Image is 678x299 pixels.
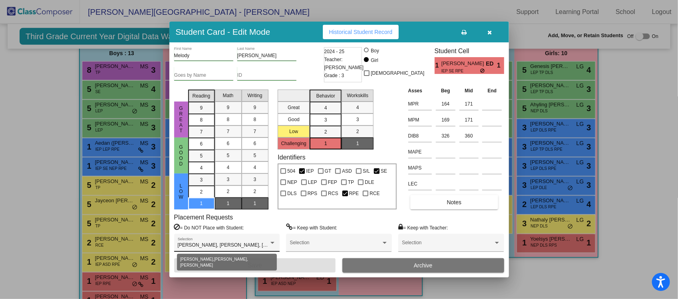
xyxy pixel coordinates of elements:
span: 8 [200,116,203,124]
button: Historical Student Record [323,25,399,39]
span: 1 [356,140,359,147]
input: assessment [408,114,432,126]
span: S/L [363,166,370,176]
input: assessment [408,146,432,158]
span: Math [223,92,234,99]
label: = Keep with Student: [286,223,337,231]
span: 2 [200,188,203,195]
span: Workskills [347,92,368,99]
span: Behavior [316,92,335,100]
span: ED [486,60,497,68]
div: Boy [370,47,379,54]
span: FEP [328,177,337,187]
span: Great [177,106,185,134]
span: 1 [200,200,203,207]
span: 5 [254,152,256,159]
span: Teacher: [PERSON_NAME] [324,56,364,72]
span: NEP [287,177,297,187]
span: 3 [200,176,203,183]
input: assessment [408,162,432,174]
span: 9 [254,104,256,111]
span: RCS [328,189,338,198]
span: Writing [247,92,262,99]
span: DLS [287,189,296,198]
span: 9 [200,104,203,112]
span: 3 [356,116,359,123]
th: End [480,86,504,95]
span: 4 [356,104,359,111]
span: 1 [227,200,230,207]
span: 8 [254,116,256,123]
span: 4 [254,164,256,171]
span: Low [177,183,185,200]
span: Archive [414,262,433,269]
span: 1 [497,61,504,70]
label: Placement Requests [174,213,233,221]
span: 4 [227,164,230,171]
span: [DEMOGRAPHIC_DATA] [371,68,424,78]
th: Mid [457,86,481,95]
span: 5 [227,152,230,159]
span: 8 [227,116,230,123]
span: 6 [227,140,230,147]
span: 7 [254,128,256,135]
span: 2024 - 25 [324,48,345,56]
input: assessment [408,98,432,110]
span: [PERSON_NAME] [441,60,486,68]
span: RPS [308,189,318,198]
span: 2 [254,188,256,195]
span: Good [177,144,185,167]
span: 4 [324,104,327,112]
span: Notes [447,199,462,205]
button: Notes [410,195,498,209]
input: assessment [408,130,432,142]
span: 6 [200,140,203,148]
span: 6 [254,140,256,147]
label: Identifiers [278,153,305,161]
span: LEP [308,177,317,187]
span: 7 [200,128,203,136]
span: DLE [365,177,374,187]
span: IEP [306,166,314,176]
span: 3 [254,176,256,183]
span: 4 [200,164,203,171]
span: IEP SE RPE [441,68,480,74]
span: 3 [324,116,327,124]
span: 1 [254,200,256,207]
span: 1 [324,140,327,147]
h3: Student Cell [435,47,504,55]
button: Save [174,258,336,273]
span: RPE [349,189,359,198]
span: 2 [356,128,359,135]
span: ASD [342,166,352,176]
span: Grade : 3 [324,72,344,80]
span: GT [325,166,332,176]
span: 2 [324,128,327,136]
span: 5 [200,152,203,159]
span: 504 [287,166,295,176]
th: Beg [434,86,457,95]
input: assessment [408,178,432,190]
span: 9 [227,104,230,111]
th: Asses [406,86,434,95]
span: 3 [227,176,230,183]
h3: Student Card - Edit Mode [176,27,270,37]
span: Reading [193,92,211,100]
span: TP [348,177,354,187]
span: SE [381,166,387,176]
label: = Keep with Teacher: [398,223,448,231]
span: 7 [227,128,230,135]
input: goes by name [174,73,233,78]
span: 1 [435,61,441,70]
span: [PERSON_NAME], [PERSON_NAME], [PERSON_NAME] [178,242,301,248]
span: Save [248,262,262,269]
div: Girl [370,57,378,64]
span: RCE [370,189,380,198]
span: 2 [227,188,230,195]
span: Historical Student Record [329,29,393,35]
button: Archive [342,258,504,273]
label: = Do NOT Place with Student: [174,223,244,231]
